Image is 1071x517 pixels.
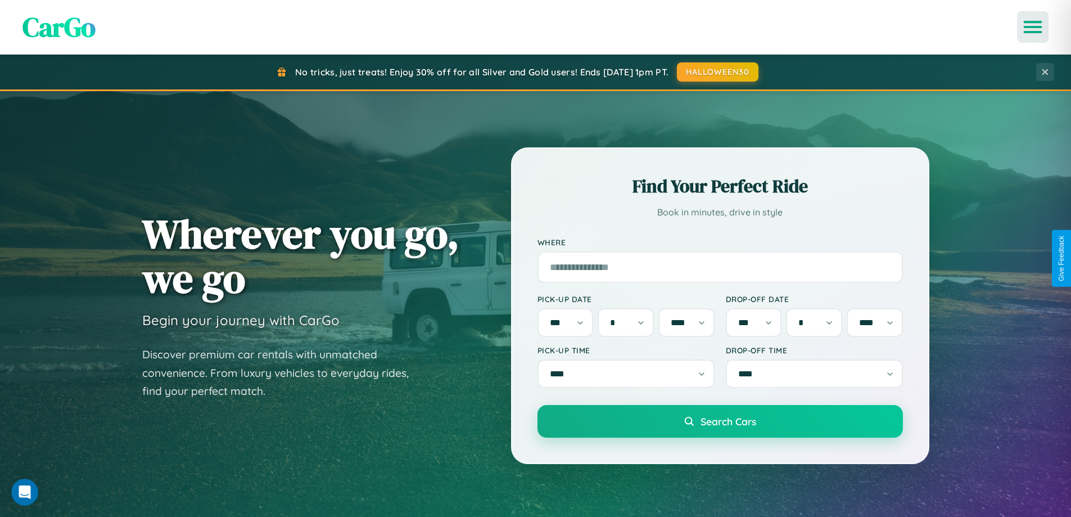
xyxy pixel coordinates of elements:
[295,66,668,78] span: No tricks, just treats! Enjoy 30% off for all Silver and Gold users! Ends [DATE] 1pm PT.
[726,345,903,355] label: Drop-off Time
[537,204,903,221] p: Book in minutes, drive in style
[142,312,340,329] h3: Begin your journey with CarGo
[537,405,903,438] button: Search Cars
[1058,236,1065,281] div: Give Feedback
[11,479,38,506] iframe: Intercom live chat
[22,8,96,46] span: CarGo
[142,212,459,300] h1: Wherever you go, we go
[142,345,423,401] p: Discover premium car rentals with unmatched convenience. From luxury vehicles to everyday rides, ...
[537,294,715,304] label: Pick-up Date
[701,415,756,428] span: Search Cars
[726,294,903,304] label: Drop-off Date
[677,62,758,82] button: HALLOWEEN30
[537,237,903,247] label: Where
[1017,11,1049,43] button: Open menu
[537,174,903,199] h2: Find Your Perfect Ride
[537,345,715,355] label: Pick-up Time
